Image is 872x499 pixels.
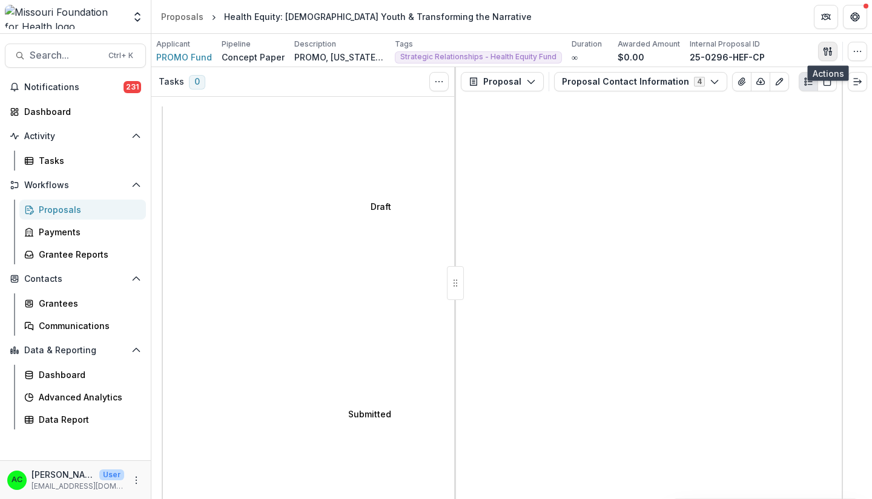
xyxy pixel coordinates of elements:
p: Applicant [156,39,190,50]
p: Pipeline [222,39,251,50]
p: Concept Paper [222,51,285,64]
h4: Draft [371,200,391,213]
span: Search... [30,50,101,61]
a: Proposals [156,8,208,25]
button: View Attached Files [732,72,751,91]
button: Open Contacts [5,269,146,289]
button: Search... [5,44,146,68]
span: Strategic Relationships - Health Equity Fund [400,53,557,61]
button: Partners [814,5,838,29]
div: Proposals [39,203,136,216]
div: Dashboard [39,368,136,381]
a: Payments [19,222,146,242]
a: Dashboard [19,365,146,385]
p: Awarded Amount [618,39,680,50]
button: Proposal Contact Information4 [554,72,727,91]
div: Grantees [39,297,136,310]
a: PROMO Fund [156,51,212,64]
p: [EMAIL_ADDRESS][DOMAIN_NAME] [31,481,124,492]
img: Missouri Foundation for Health logo [5,5,124,29]
p: Duration [572,39,602,50]
p: $0.00 [618,51,644,64]
div: Dashboard [24,105,136,118]
div: Alyssa Curran [12,476,22,484]
h3: Tasks [159,77,184,87]
span: Workflows [24,180,127,191]
h4: Submitted [348,408,391,420]
a: Proposals [19,200,146,220]
p: Description [294,39,336,50]
span: Activity [24,131,127,142]
div: Communications [39,319,136,332]
a: Communications [19,316,146,336]
a: Tasks [19,151,146,171]
span: Data & Reporting [24,345,127,356]
button: Edit as form [770,72,789,91]
div: Payments [39,226,136,238]
p: User [99,469,124,480]
button: Toggle View Cancelled Tasks [429,72,449,91]
a: Grantees [19,293,146,313]
div: Tasks [39,154,136,167]
div: Ctrl + K [106,49,136,62]
p: Internal Proposal ID [690,39,760,50]
button: More [129,473,144,488]
span: Notifications [24,82,124,93]
div: Proposals [161,10,203,23]
div: Grantee Reports [39,248,136,261]
p: ∞ [572,51,578,64]
a: Data Report [19,409,146,429]
button: Plaintext view [799,72,818,91]
nav: breadcrumb [156,8,537,25]
button: Open Activity [5,126,146,146]
p: [PERSON_NAME] [31,468,94,481]
div: Data Report [39,413,136,426]
button: Expand right [848,72,867,91]
button: Open Workflows [5,175,146,195]
p: Tags [395,39,413,50]
div: Health Equity: [DEMOGRAPHIC_DATA] Youth & Transforming the Narrative [224,10,532,23]
button: PDF view [817,72,837,91]
button: Open Data & Reporting [5,341,146,360]
a: Advanced Analytics [19,387,146,407]
button: Notifications231 [5,77,146,97]
a: Grantee Reports [19,244,146,264]
button: Get Help [843,5,867,29]
button: Proposal [461,72,544,91]
span: Contacts [24,274,127,284]
div: Advanced Analytics [39,391,136,403]
button: Open entity switcher [129,5,146,29]
a: Dashboard [5,102,146,122]
p: 25-0296-HEF-CP [690,51,765,64]
span: 231 [124,81,141,93]
span: 0 [189,75,205,90]
p: PROMO, [US_STATE]’s statewide [DEMOGRAPHIC_DATA] advocacy and policy organization, envisions a [U... [294,51,385,64]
